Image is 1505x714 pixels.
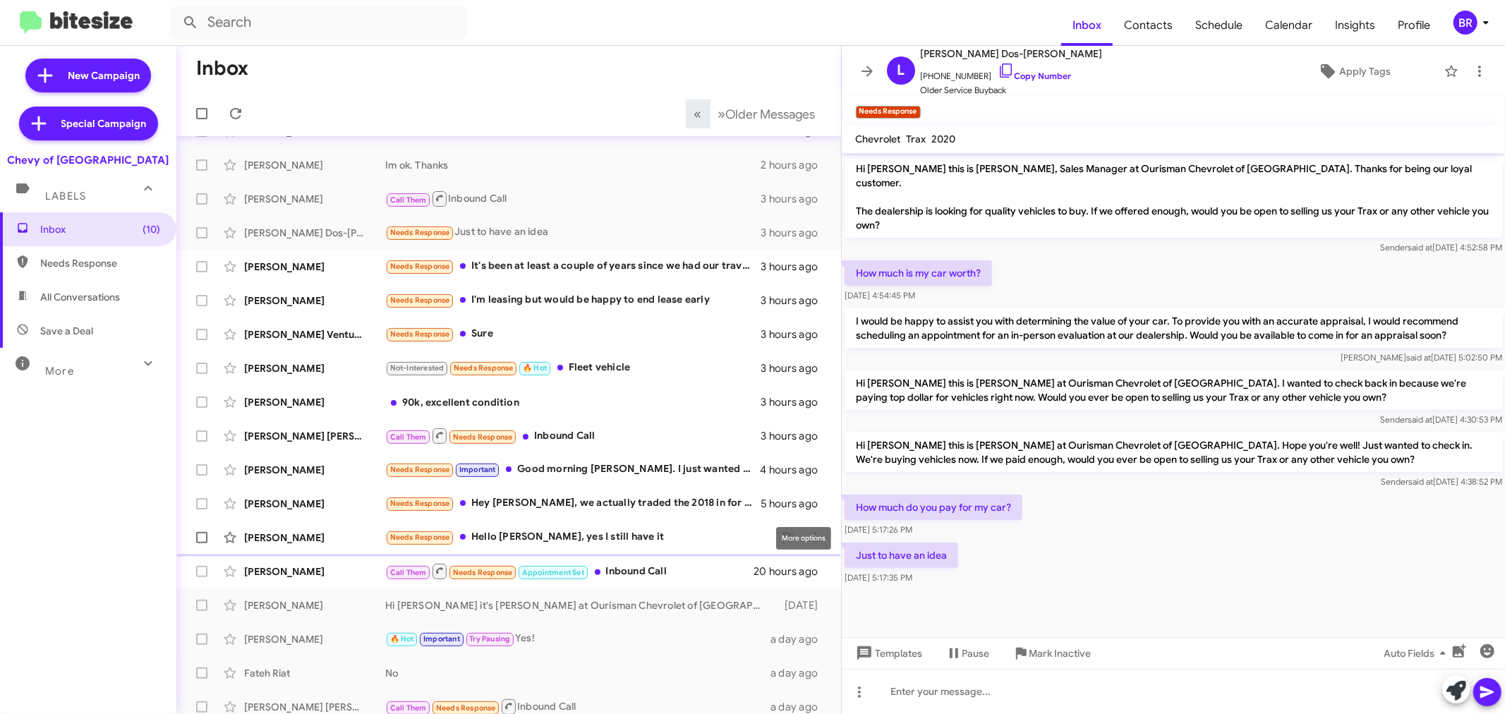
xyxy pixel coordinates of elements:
div: [PERSON_NAME] [244,632,385,646]
span: Chevrolet [856,133,901,145]
div: 20 hours ago [754,564,830,579]
span: said at [1408,242,1432,253]
span: 2020 [932,133,956,145]
div: More options [776,527,831,550]
span: Needs Response [454,363,514,373]
a: Inbox [1061,5,1113,46]
span: Needs Response [390,228,450,237]
a: Schedule [1184,5,1254,46]
div: a day ago [770,700,830,714]
div: [PERSON_NAME] [244,564,385,579]
a: New Campaign [25,59,151,92]
span: [PHONE_NUMBER] [921,62,1103,83]
span: Call Them [390,703,427,713]
div: Hey [PERSON_NAME], we actually traded the 2018 in for a '22 Suburban. 60K miles [385,495,761,512]
div: [PERSON_NAME] [244,361,385,375]
div: [PERSON_NAME] [244,158,385,172]
div: [PERSON_NAME] [244,531,385,545]
div: [PERSON_NAME] [PERSON_NAME] [244,429,385,443]
div: Just to have an idea [385,224,761,241]
span: [PERSON_NAME] Dos-[PERSON_NAME] [921,45,1103,62]
input: Search [171,6,467,40]
div: Sure [385,326,761,342]
span: Needs Response [390,296,450,305]
div: [PERSON_NAME] [244,395,385,409]
p: Just to have an idea [845,543,958,568]
div: [PERSON_NAME] [244,463,385,477]
span: Older Messages [726,107,816,122]
a: Insights [1324,5,1386,46]
span: [DATE] 5:17:35 PM [845,572,912,583]
span: Special Campaign [61,116,147,131]
button: Templates [842,641,934,666]
span: Templates [853,641,923,666]
span: Call Them [390,568,427,577]
span: [DATE] 5:17:26 PM [845,524,912,535]
div: [DATE] [774,598,830,612]
p: Hi [PERSON_NAME] this is [PERSON_NAME] at Ourisman Chevrolet of [GEOGRAPHIC_DATA]. Hope you're we... [845,432,1503,472]
span: More [45,365,74,377]
div: [PERSON_NAME] [244,598,385,612]
a: Special Campaign [19,107,158,140]
span: Needs Response [436,703,496,713]
span: All Conversations [40,290,120,304]
div: [PERSON_NAME] [244,294,385,308]
p: I would be happy to assist you with determining the value of your car. To provide you with an acc... [845,308,1503,348]
div: I'm leasing but would be happy to end lease early [385,292,761,308]
div: 3 hours ago [761,395,829,409]
button: BR [1441,11,1489,35]
button: Previous [686,99,711,128]
button: Mark Inactive [1001,641,1103,666]
span: Try Pausing [469,634,510,643]
div: BR [1453,11,1477,35]
div: 2 hours ago [761,158,829,172]
span: Needs Response [390,465,450,474]
span: Auto Fields [1384,641,1451,666]
p: How much is my car worth? [845,260,992,286]
span: Not-Interested [390,363,445,373]
span: Profile [1386,5,1441,46]
div: a day ago [770,666,830,680]
span: Important [459,465,496,474]
span: Sender [DATE] 4:30:53 PM [1380,414,1502,425]
span: Needs Response [390,329,450,339]
div: Hi [PERSON_NAME] it's [PERSON_NAME] at Ourisman Chevrolet of [GEOGRAPHIC_DATA]. Just wanted to fo... [385,598,774,612]
div: [PERSON_NAME] Dos-[PERSON_NAME] [244,226,385,240]
span: Apply Tags [1339,59,1391,84]
button: Next [710,99,824,128]
span: [PERSON_NAME] [DATE] 5:02:50 PM [1341,352,1502,363]
div: 3 hours ago [761,327,829,341]
span: Needs Response [453,432,513,442]
div: Chevy of [GEOGRAPHIC_DATA] [8,153,169,167]
span: (10) [143,222,160,236]
div: 3 hours ago [761,361,829,375]
div: a day ago [770,632,830,646]
a: Calendar [1254,5,1324,46]
div: Inbound Call [385,562,754,580]
div: Hello [PERSON_NAME], yes I still have it [385,529,773,545]
span: Needs Response [390,262,450,271]
span: « [694,105,702,123]
span: Sender [DATE] 4:38:52 PM [1381,476,1502,487]
div: Good morning [PERSON_NAME]. I just wanted to check back in with you and see if you are still inte... [385,461,760,478]
div: Inbound Call [385,190,761,207]
span: Older Service Buyback [921,83,1103,97]
div: 3 hours ago [761,429,829,443]
span: Needs Response [453,568,513,577]
span: Appointment Set [522,568,584,577]
p: How much do you pay for my car? [845,495,1022,520]
span: Trax [907,133,926,145]
span: [DATE] 4:54:45 PM [845,290,915,301]
span: Sender [DATE] 4:52:58 PM [1380,242,1502,253]
span: said at [1406,352,1431,363]
div: It's been at least a couple of years since we had our traverse. I have a 2015 Mazda 3 that in the... [385,258,761,274]
span: » [718,105,726,123]
span: Pause [962,641,990,666]
span: Needs Response [40,256,160,270]
button: Auto Fields [1372,641,1463,666]
span: said at [1408,414,1432,425]
nav: Page navigation example [687,99,824,128]
span: Contacts [1113,5,1184,46]
button: Apply Tags [1270,59,1437,84]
